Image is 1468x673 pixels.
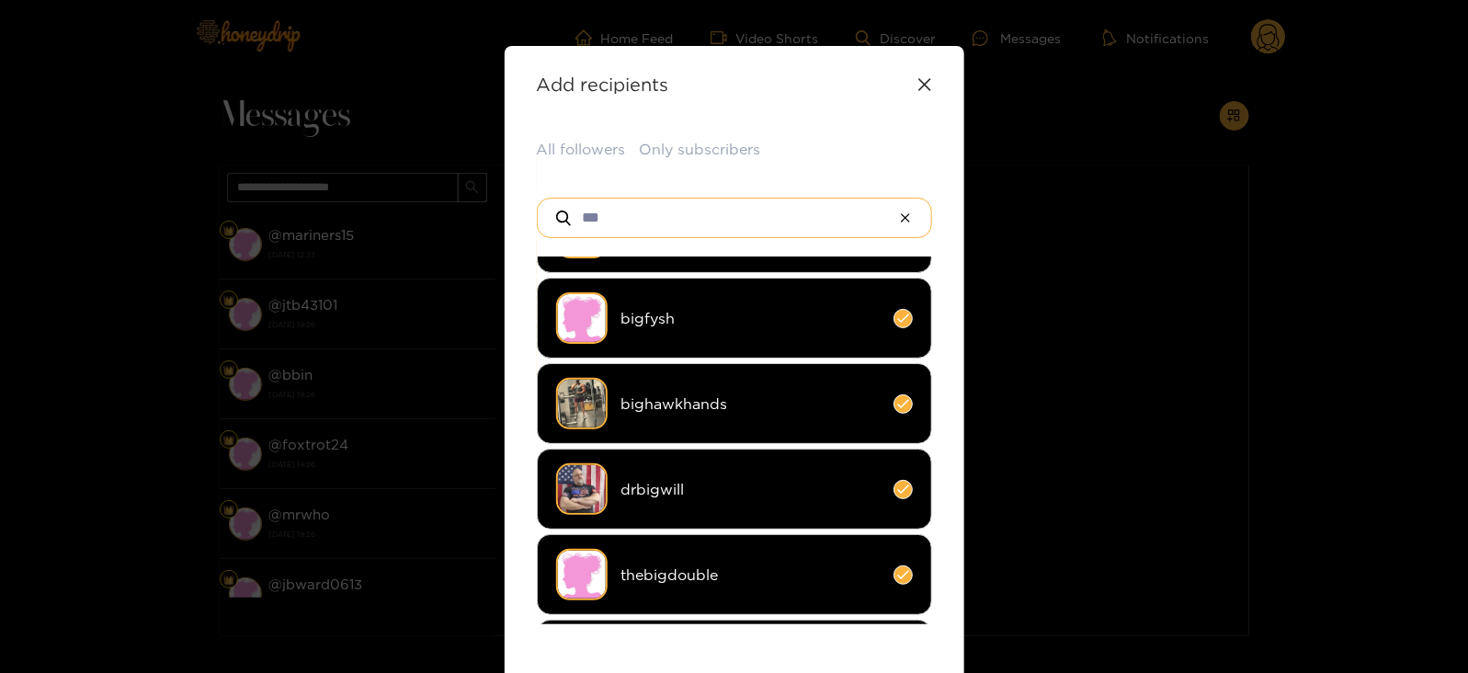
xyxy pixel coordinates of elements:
[537,74,669,95] strong: Add recipients
[621,479,880,500] span: drbigwill
[621,308,880,329] span: bigfysh
[556,378,608,429] img: cocgj-img_2831.jpeg
[537,139,626,160] button: All followers
[621,565,880,586] span: thebigdouble
[556,463,608,515] img: kpyvd-screenshot_20240403_191156_studio.jpg
[621,394,880,415] span: bighawkhands
[556,549,608,600] img: no-avatar.png
[556,292,608,344] img: no-avatar.png
[640,139,761,160] button: Only subscribers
